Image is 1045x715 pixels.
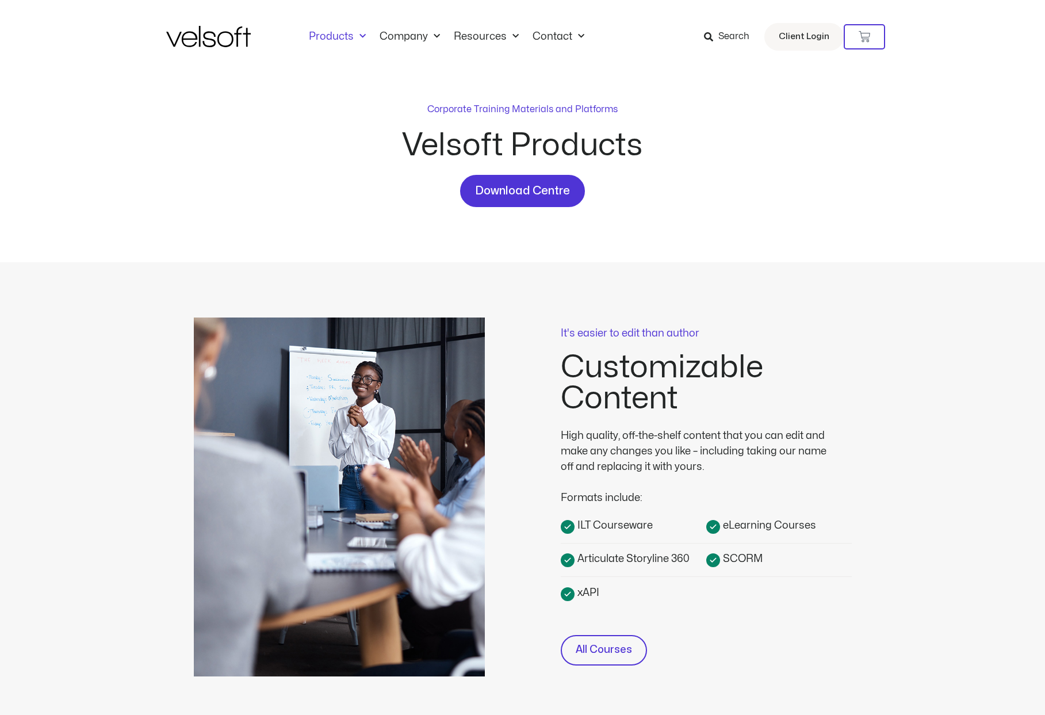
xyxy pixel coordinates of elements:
[316,130,730,161] h2: Velsoft Products
[576,642,632,659] span: All Courses
[302,30,373,43] a: ProductsMenu Toggle
[575,518,653,533] span: ILT Courseware
[704,27,757,47] a: Search
[561,352,852,414] h2: Customizable Content
[720,518,816,533] span: eLearning Courses
[561,475,837,506] div: Formats include:
[764,23,844,51] a: Client Login
[575,551,690,567] span: Articulate Storyline 360
[427,102,618,116] p: Corporate Training Materials and Platforms
[373,30,447,43] a: CompanyMenu Toggle
[718,29,749,44] span: Search
[194,318,485,676] img: Instructor presenting employee training courseware
[460,175,585,207] a: Download Centre
[575,585,599,601] span: xAPI
[561,550,706,567] a: Articulate Storyline 360
[706,550,852,567] a: SCORM
[302,30,591,43] nav: Menu
[475,182,570,200] span: Download Centre
[561,635,647,666] a: All Courses
[166,26,251,47] img: Velsoft Training Materials
[561,428,837,475] div: High quality, off-the-shelf content that you can edit and make any changes you like – including t...
[447,30,526,43] a: ResourcesMenu Toggle
[720,551,763,567] span: SCORM
[561,517,706,534] a: ILT Courseware
[779,29,829,44] span: Client Login
[561,328,852,339] p: It's easier to edit than author
[526,30,591,43] a: ContactMenu Toggle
